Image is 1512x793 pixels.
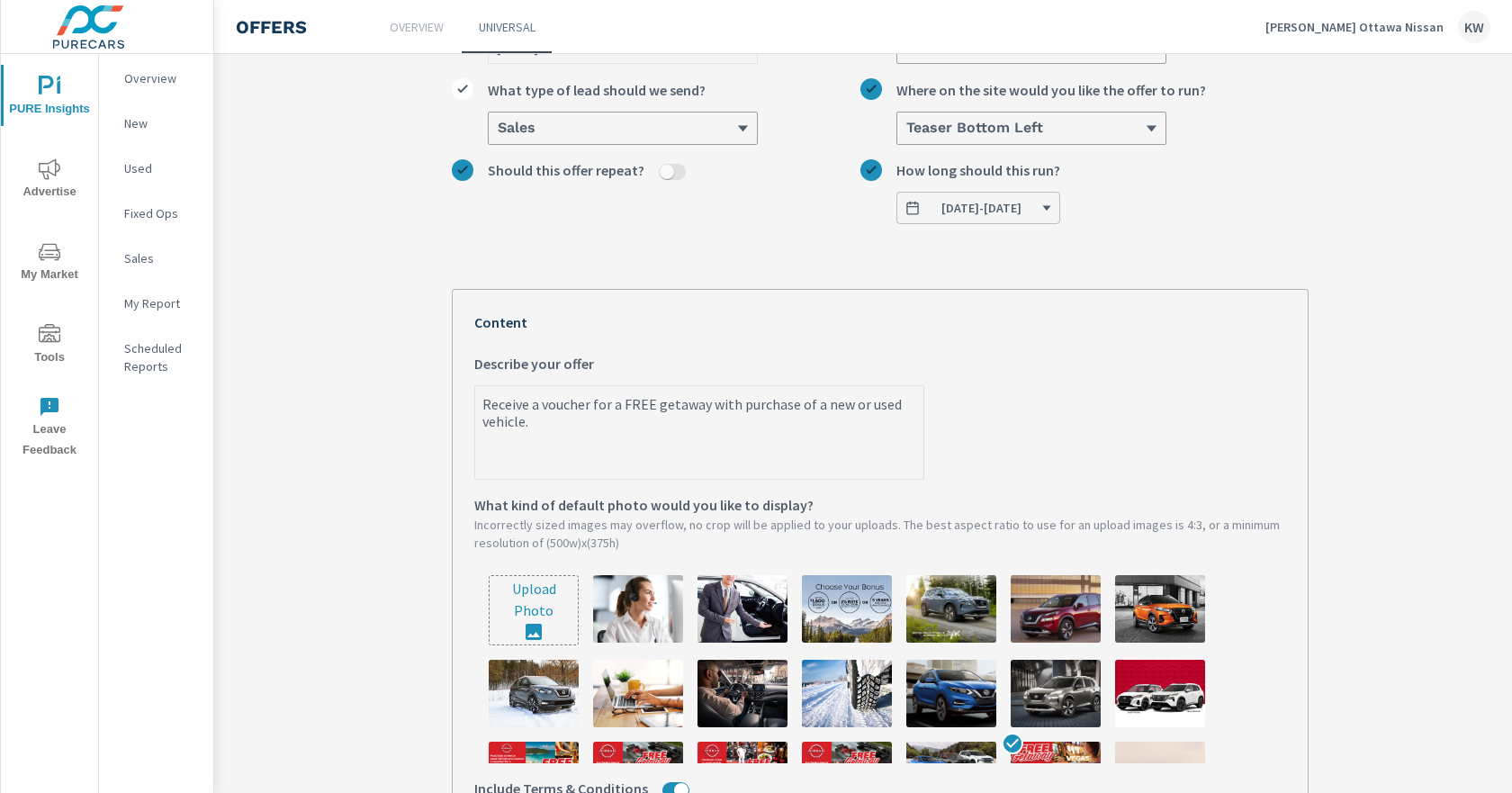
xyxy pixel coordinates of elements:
[593,660,683,727] img: description
[124,249,199,267] p: Sales
[896,192,1060,224] button: How long should this run?
[1458,11,1490,43] div: KW
[6,396,93,461] span: Leave Feedback
[236,16,307,38] h4: Offers
[124,114,199,132] p: New
[475,389,923,479] textarea: Describe your offer
[904,121,906,137] input: Where on the site would you like the offer to run?
[474,494,814,516] span: What kind of default photo would you like to display?
[496,121,498,137] input: What type of lead should we send?
[124,159,199,177] p: Used
[124,294,199,312] p: My Report
[697,660,787,727] img: description
[896,159,1060,181] span: How long should this run?
[124,69,199,87] p: Overview
[660,164,674,180] button: Should this offer repeat?
[906,660,996,727] img: description
[390,18,444,36] p: Overview
[489,660,579,727] img: description
[124,204,199,222] p: Fixed Ops
[488,79,706,101] span: What type of lead should we send?
[1011,575,1101,643] img: description
[99,200,213,227] div: Fixed Ops
[802,575,892,643] img: description
[474,311,1286,333] p: Content
[697,575,787,643] img: description
[498,119,535,137] h6: Sales
[99,65,213,92] div: Overview
[6,241,93,285] span: My Market
[1265,19,1444,35] p: [PERSON_NAME] Ottawa Nissan
[124,339,199,375] p: Scheduled Reports
[6,158,93,203] span: Advertise
[802,660,892,727] img: description
[474,516,1286,552] p: Incorrectly sized images may overflow, no crop will be applied to your uploads. The best aspect r...
[99,245,213,272] div: Sales
[941,200,1021,216] span: [DATE] - [DATE]
[99,290,213,317] div: My Report
[99,110,213,137] div: New
[479,18,535,36] p: Universal
[1115,575,1205,643] img: description
[6,324,93,368] span: Tools
[99,155,213,182] div: Used
[593,575,683,643] img: description
[474,353,594,374] span: Describe your offer
[6,76,93,120] span: PURE Insights
[1115,660,1205,727] img: description
[906,575,996,643] img: description
[1011,660,1101,727] img: description
[896,79,1206,101] span: Where on the site would you like the offer to run?
[488,159,644,181] span: Should this offer repeat?
[99,335,213,380] div: Scheduled Reports
[1,54,98,468] div: nav menu
[906,119,1043,137] h6: Teaser Bottom Left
